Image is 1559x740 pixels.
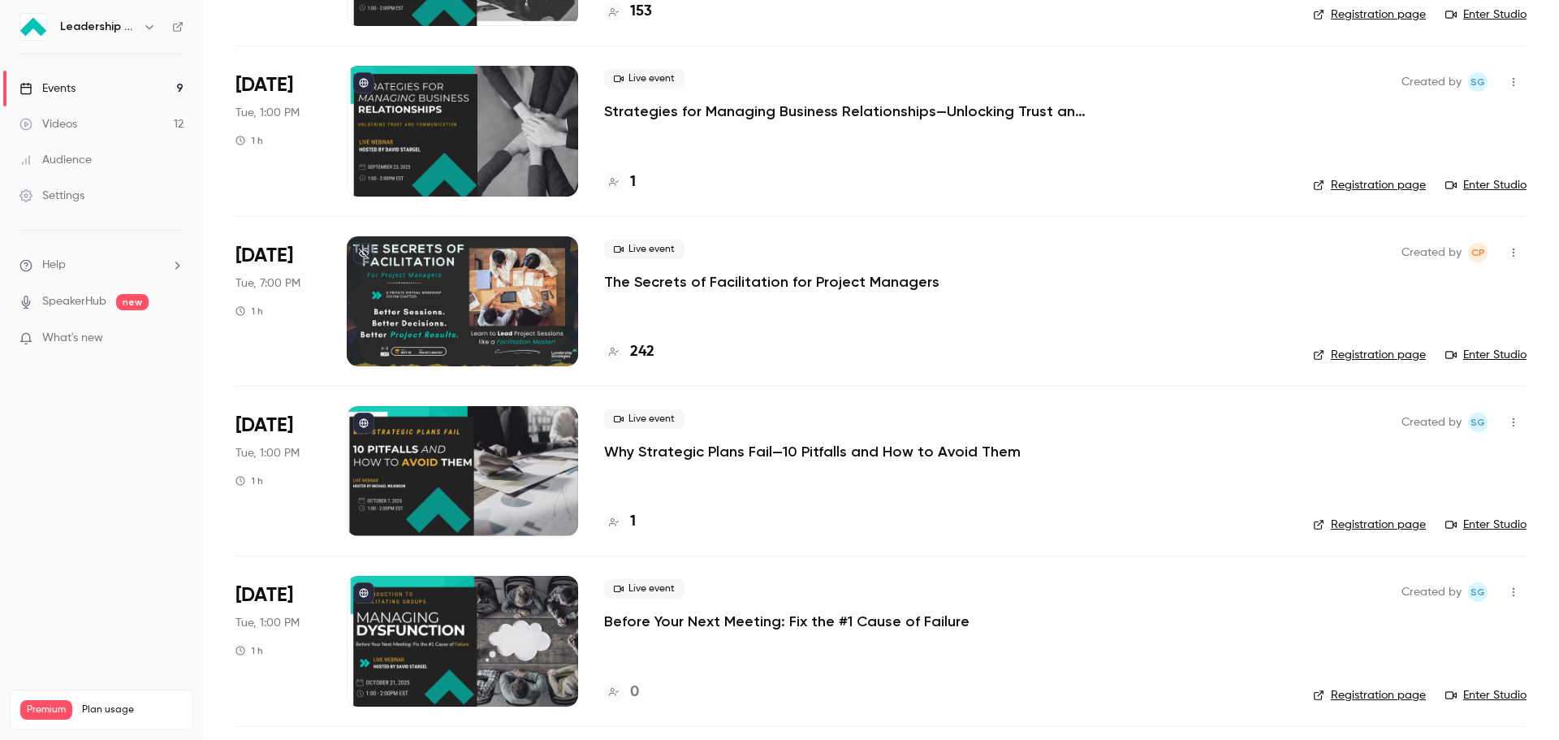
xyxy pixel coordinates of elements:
span: Live event [604,409,684,429]
div: 1 h [235,644,263,657]
a: Enter Studio [1445,687,1527,703]
a: Strategies for Managing Business Relationships—Unlocking Trust and Communication [604,102,1091,121]
a: 153 [604,1,652,23]
img: Leadership Strategies - 2025 Webinars [20,14,46,40]
span: Tue, 1:00 PM [235,105,300,121]
div: Oct 21 Tue, 1:00 PM (America/New York) [235,576,321,706]
span: Shay Gant [1468,72,1488,92]
span: new [116,294,149,310]
div: Sep 30 Tue, 7:00 PM (America/New York) [235,236,321,366]
div: Settings [19,188,84,204]
span: Created by [1401,582,1462,602]
span: Help [42,257,66,274]
span: Premium [20,700,72,720]
a: Registration page [1313,6,1426,23]
div: Oct 7 Tue, 1:00 PM (America/New York) [235,406,321,536]
span: [DATE] [235,582,293,608]
a: Registration page [1313,347,1426,363]
a: 1 [604,511,636,533]
span: Tue, 1:00 PM [235,615,300,631]
a: Registration page [1313,177,1426,193]
span: Tue, 7:00 PM [235,275,300,292]
li: help-dropdown-opener [19,257,184,274]
a: Why Strategic Plans Fail—10 Pitfalls and How to Avoid Them [604,442,1021,461]
h4: 153 [630,1,652,23]
a: Registration page [1313,687,1426,703]
div: 1 h [235,305,263,318]
h4: 0 [630,682,639,703]
span: Created by [1401,243,1462,262]
a: 0 [604,682,639,703]
div: 1 h [235,134,263,147]
span: SG [1470,582,1485,602]
span: What's new [42,330,103,347]
span: Live event [604,240,684,259]
span: Shay Gant [1468,582,1488,602]
span: Chyenne Pastrana [1468,243,1488,262]
span: Tue, 1:00 PM [235,445,300,461]
a: 242 [604,341,654,363]
span: Created by [1401,413,1462,432]
iframe: Noticeable Trigger [164,331,184,346]
div: Videos [19,116,77,132]
a: Registration page [1313,517,1426,533]
a: Enter Studio [1445,347,1527,363]
div: 1 h [235,474,263,487]
h6: Leadership Strategies - 2025 Webinars [60,19,136,35]
a: SpeakerHub [42,293,106,310]
h4: 1 [630,171,636,193]
span: [DATE] [235,243,293,269]
a: 1 [604,171,636,193]
span: CP [1471,243,1485,262]
span: [DATE] [235,72,293,98]
a: The Secrets of Facilitation for Project Managers [604,272,939,292]
span: Plan usage [82,703,183,716]
span: SG [1470,72,1485,92]
h4: 1 [630,511,636,533]
h4: 242 [630,341,654,363]
span: [DATE] [235,413,293,439]
a: Enter Studio [1445,517,1527,533]
span: Live event [604,69,684,89]
span: Live event [604,579,684,599]
span: Created by [1401,72,1462,92]
a: Enter Studio [1445,177,1527,193]
a: Before Your Next Meeting: Fix the #1 Cause of Failure [604,612,970,631]
span: Shay Gant [1468,413,1488,432]
div: Sep 23 Tue, 1:00 PM (America/New York) [235,66,321,196]
div: Audience [19,152,92,168]
div: Events [19,80,76,97]
span: SG [1470,413,1485,432]
a: Enter Studio [1445,6,1527,23]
